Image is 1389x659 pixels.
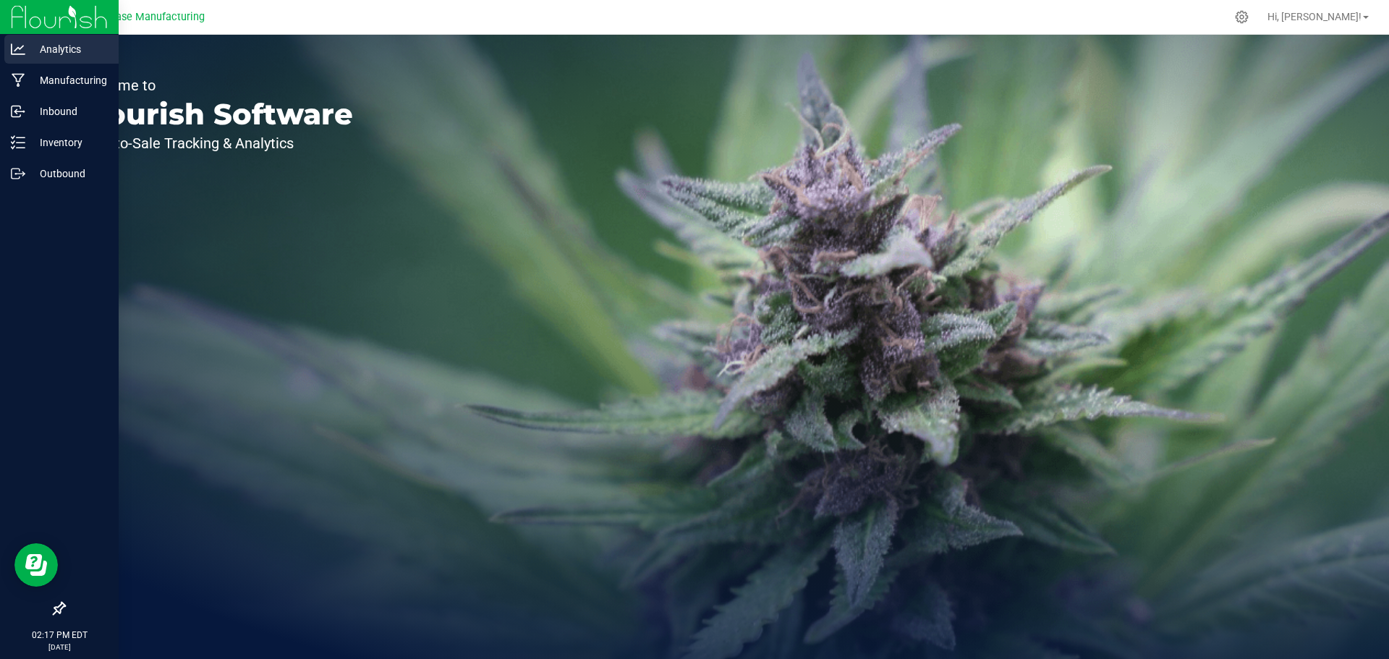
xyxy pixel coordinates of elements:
[1233,10,1251,24] div: Manage settings
[78,100,353,129] p: Flourish Software
[25,41,112,58] p: Analytics
[11,73,25,88] inline-svg: Manufacturing
[25,165,112,182] p: Outbound
[7,642,112,652] p: [DATE]
[78,78,353,93] p: Welcome to
[14,543,58,587] iframe: Resource center
[11,42,25,56] inline-svg: Analytics
[25,72,112,89] p: Manufacturing
[11,166,25,181] inline-svg: Outbound
[11,104,25,119] inline-svg: Inbound
[25,103,112,120] p: Inbound
[7,629,112,642] p: 02:17 PM EDT
[11,135,25,150] inline-svg: Inventory
[1267,11,1362,22] span: Hi, [PERSON_NAME]!
[25,134,112,151] p: Inventory
[90,11,205,23] span: Starbase Manufacturing
[78,136,353,150] p: Seed-to-Sale Tracking & Analytics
